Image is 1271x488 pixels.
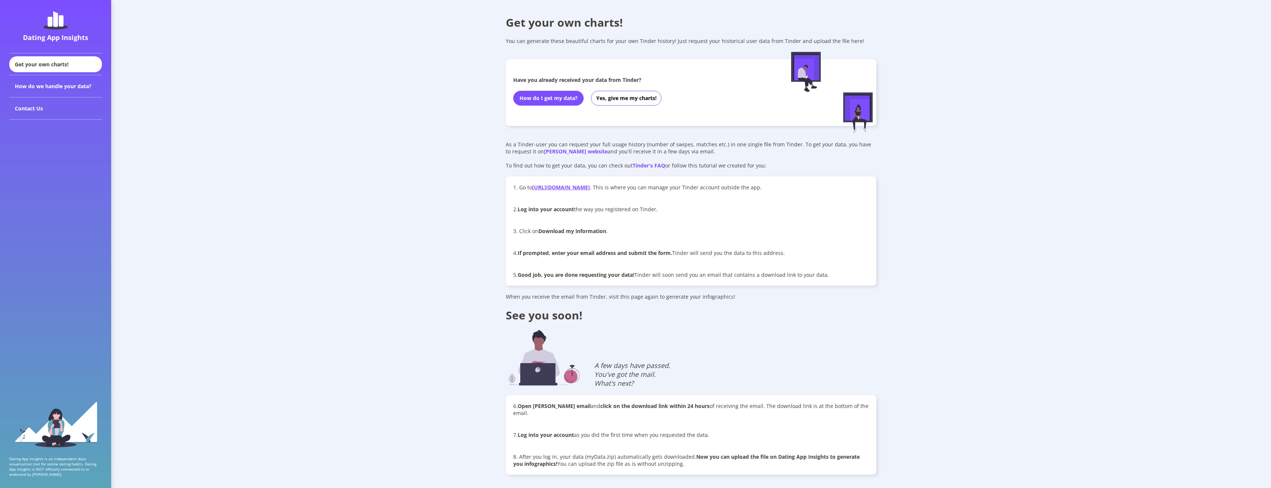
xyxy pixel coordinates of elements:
img: dating-app-insights-logo.5abe6921.svg [43,11,68,30]
b: Log into your account [518,431,574,438]
img: male-figure-sitting.c9faa881.svg [791,52,821,92]
a: [PERSON_NAME] website [544,148,608,155]
img: female-figure-sitting.afd5d174.svg [843,92,873,133]
b: Now you can upload the file on Dating App Insights to generate you infographics! [513,453,860,467]
div: What's next? [594,379,670,388]
b: click on the download link within 24 hours [600,402,710,409]
p: 7. as you did the first time when you requested the data. [513,431,869,438]
button: How do I get my data? [513,91,584,106]
div: A few days have passed. [594,361,670,370]
img: sidebar_girl.91b9467e.svg [14,401,97,447]
div: Contact Us [9,97,102,120]
p: 8. After you log in, your data (myData.zip) automatically gets downloaded. You can upload the zip... [513,453,869,467]
img: male-figure-waiting.89c9194d.svg [506,330,580,386]
b: Open [PERSON_NAME] email [518,402,591,409]
div: To find out how to get your data, you can check out or follow this tutorial we created for you: [506,162,876,169]
div: Have you already received your data from Tinder? [513,76,762,83]
button: Yes, give me my charts! [591,91,661,106]
b: Log into your account [518,206,574,213]
div: How do we handle your data? [9,75,102,97]
p: Dating App Insights is an independent data visualization tool for online dating habits. Dating Ap... [9,456,102,477]
div: See you soon! [506,308,876,323]
p: 1. Go to . This is where you can manage your Tinder account outside the app. [513,184,869,191]
a: Tinder's FAQ [633,162,665,169]
div: As a Tinder-user you can request your full usage history (number of swipes, matches etc.) in one ... [506,141,876,155]
b: Download my information [538,228,606,235]
p: 4. Tinder will send you the data to this address. [513,249,869,256]
p: 3. Click on . [513,228,869,235]
div: Dating App Insights [11,33,100,42]
div: Get your own charts! [9,56,102,72]
p: 2. the way you registered on Tinder. [513,206,869,213]
div: Get your own charts! [506,15,876,30]
div: You've got the mail. [594,370,670,379]
a: [URL][DOMAIN_NAME] [532,184,590,191]
div: You can generate these beautiful charts for your own Tinder history! Just request your historical... [506,37,876,44]
b: Good job, you are done requesting your data! [518,271,634,278]
div: When you receive the email from Tinder, visit this page again to generate your infographics! [506,293,876,300]
b: If prompted, enter your email address and submit the form. [518,249,672,256]
p: 6. and of receiving the email. The download link is at the bottom of the email. [513,402,869,416]
p: 5. Tinder will soon send you an email that contains a download link to your data. [513,271,869,278]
